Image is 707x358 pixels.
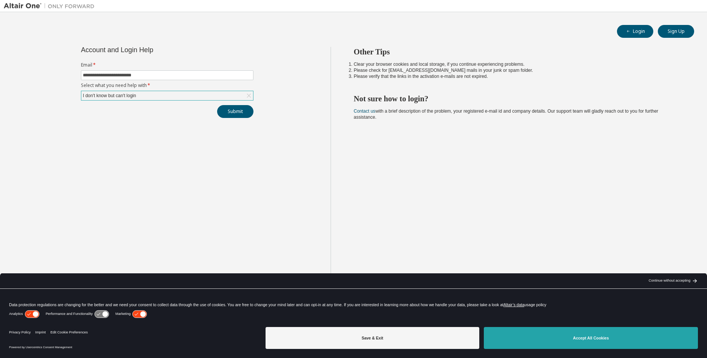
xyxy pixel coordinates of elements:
[81,62,253,68] label: Email
[217,105,253,118] button: Submit
[354,94,681,104] h2: Not sure how to login?
[617,25,653,38] button: Login
[81,91,253,100] div: I don't know but can't login
[81,82,253,88] label: Select what you need help with
[354,47,681,57] h2: Other Tips
[354,108,375,114] a: Contact us
[354,67,681,73] li: Please check for [EMAIL_ADDRESS][DOMAIN_NAME] mails in your junk or spam folder.
[354,73,681,79] li: Please verify that the links in the activation e-mails are not expired.
[82,91,137,100] div: I don't know but can't login
[4,2,98,10] img: Altair One
[81,47,219,53] div: Account and Login Help
[354,108,658,120] span: with a brief description of the problem, your registered e-mail id and company details. Our suppo...
[354,61,681,67] li: Clear your browser cookies and local storage, if you continue experiencing problems.
[658,25,694,38] button: Sign Up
